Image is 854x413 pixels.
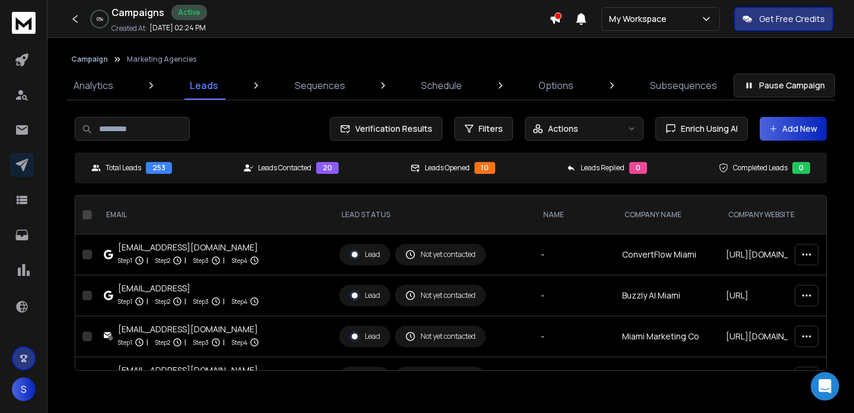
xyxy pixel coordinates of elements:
[193,296,209,307] p: Step 3
[223,336,225,348] p: |
[349,331,380,342] div: Lead
[719,275,823,316] td: [URL]
[760,117,827,141] button: Add New
[609,13,671,25] p: My Workspace
[127,55,196,64] p: Marketing Agencies
[146,162,172,174] div: 253
[534,234,615,275] td: -
[759,13,825,25] p: Get Free Credits
[734,7,833,31] button: Get Free Credits
[155,336,170,348] p: Step 2
[405,331,476,342] div: Not yet contacted
[534,196,615,234] th: NAME
[650,78,717,93] p: Subsequences
[534,275,615,316] td: -
[193,255,209,266] p: Step 3
[66,71,120,100] a: Analytics
[118,364,259,376] div: [EMAIL_ADDRESS][DOMAIN_NAME]
[548,123,578,135] p: Actions
[183,71,225,100] a: Leads
[792,162,810,174] div: 0
[111,5,164,20] h1: Campaigns
[74,78,113,93] p: Analytics
[615,357,719,398] td: SouthBeach Digital
[425,163,470,173] p: Leads Opened
[719,316,823,357] td: [URL][DOMAIN_NAME]
[316,162,339,174] div: 20
[615,234,719,275] td: ConvertFlow Miami
[629,162,647,174] div: 0
[581,163,624,173] p: Leads Replied
[190,78,218,93] p: Leads
[349,290,380,301] div: Lead
[184,296,186,307] p: |
[534,357,615,398] td: -
[421,78,462,93] p: Schedule
[258,163,311,173] p: Leads Contacted
[615,316,719,357] td: Miami Marketing Co
[97,196,332,234] th: EMAIL
[232,296,247,307] p: Step 4
[454,117,513,141] button: Filters
[733,163,788,173] p: Completed Leads
[811,372,839,401] div: Open Intercom Messenger
[71,55,108,64] button: Campaign
[118,336,132,348] p: Step 1
[12,12,36,34] img: logo
[734,74,835,97] button: Pause Campaign
[12,377,36,401] button: S
[155,296,170,307] p: Step 2
[171,5,207,20] div: Active
[184,336,186,348] p: |
[719,196,823,234] th: Company website
[330,117,442,141] button: Verification Results
[295,78,345,93] p: Sequences
[118,296,132,307] p: Step 1
[676,123,738,135] span: Enrich Using AI
[332,196,534,234] th: LEAD STATUS
[232,255,247,266] p: Step 4
[149,23,206,33] p: [DATE] 02:24 PM
[615,196,719,234] th: Company Name
[146,255,148,266] p: |
[146,336,148,348] p: |
[118,242,259,253] div: [EMAIL_ADDRESS][DOMAIN_NAME]
[350,123,432,135] span: Verification Results
[405,249,476,260] div: Not yet contacted
[655,117,748,141] button: Enrich Using AI
[118,282,259,294] div: [EMAIL_ADDRESS]
[534,316,615,357] td: -
[146,296,148,307] p: |
[719,357,823,398] td: [URL][DOMAIN_NAME]
[531,71,581,100] a: Options
[118,323,259,335] div: [EMAIL_ADDRESS][DOMAIN_NAME]
[405,290,476,301] div: Not yet contacted
[288,71,352,100] a: Sequences
[719,234,823,275] td: [URL][DOMAIN_NAME]
[223,255,225,266] p: |
[349,249,380,260] div: Lead
[193,336,209,348] p: Step 3
[118,255,132,266] p: Step 1
[474,162,495,174] div: 10
[615,275,719,316] td: Buzzly AI Miami
[106,163,141,173] p: Total Leads
[643,71,724,100] a: Subsequences
[538,78,573,93] p: Options
[479,123,503,135] span: Filters
[111,24,147,33] p: Created At:
[232,336,247,348] p: Step 4
[414,71,469,100] a: Schedule
[184,255,186,266] p: |
[155,255,170,266] p: Step 2
[223,296,225,307] p: |
[97,15,103,23] p: 0 %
